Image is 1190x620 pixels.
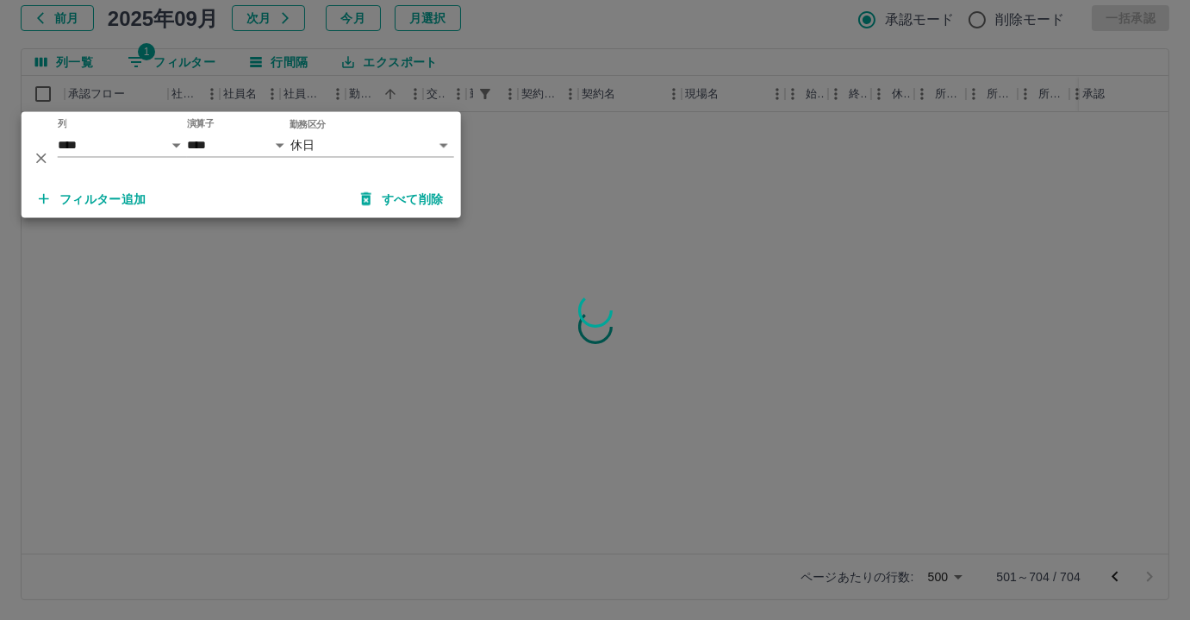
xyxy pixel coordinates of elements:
button: すべて削除 [347,184,458,215]
label: 勤務区分 [290,118,326,131]
div: 休日 [290,133,454,158]
button: フィルター追加 [25,184,160,215]
label: 列 [58,117,67,130]
button: 削除 [28,146,54,172]
label: 演算子 [187,117,215,130]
